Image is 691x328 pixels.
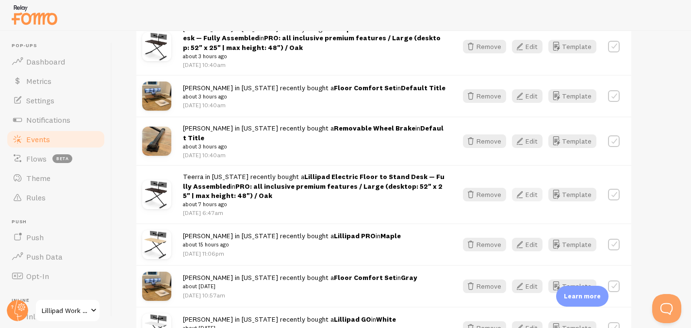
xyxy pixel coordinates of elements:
small: about 7 hours ago [183,200,445,209]
button: Template [548,89,596,103]
p: [DATE] 6:47am [183,209,445,217]
button: Template [548,279,596,293]
strong: Maple [380,231,401,240]
p: [DATE] 10:40am [183,101,445,109]
span: Push [26,232,44,242]
span: Push [12,219,106,225]
button: Remove [463,40,506,53]
a: Push [6,228,106,247]
button: Template [548,134,596,148]
img: Lillipad42Maple1.jpg [142,230,171,259]
small: about 3 hours ago [183,142,445,151]
span: Pop-ups [12,43,106,49]
button: Edit [512,40,543,53]
a: Theme [6,168,106,188]
button: Remove [463,238,506,251]
span: Dashboard [26,57,65,66]
a: Floor Comfort Set [334,83,396,92]
span: Notifications [26,115,70,125]
a: Lillipad Electric Floor to Stand Desk — Fully Assembled [183,172,444,190]
span: [PERSON_NAME] in [US_STATE] recently bought a in [183,231,401,249]
button: Template [548,238,596,251]
p: Learn more [564,292,601,301]
a: Edit [512,134,548,148]
span: [PERSON_NAME] in [US_STATE] recently bought a in [183,83,445,101]
button: Edit [512,238,543,251]
a: Lillipad GO [334,315,371,324]
strong: PRO: all inclusive premium features / Large (desktop: 52" x 25" | max height: 48") / Oak [183,33,441,51]
img: Lillipad42Oak1.jpg [142,32,171,61]
span: beta [52,154,72,163]
span: Flows [26,154,47,164]
a: Metrics [6,71,106,91]
strong: Gray [401,273,417,282]
button: Edit [512,188,543,201]
span: Push Data [26,252,63,262]
button: Remove [463,279,506,293]
span: Lillipad Work Solutions [42,305,88,316]
p: [DATE] 11:06pm [183,249,401,258]
strong: PRO: all inclusive premium features / Large (desktop: 52" x 25" | max height: 48") / Oak [183,182,443,200]
span: [PERSON_NAME] in [US_STATE] recently bought a in [183,273,417,291]
img: Lillipad42Oak1.jpg [142,180,171,209]
p: [DATE] 10:57am [183,291,417,299]
span: Opt-In [26,271,49,281]
a: Lillipad Work Solutions [35,299,100,322]
img: Lillipad_floor_cushion_yoga_pillow_small.jpg [142,82,171,111]
a: Opt-In [6,266,106,286]
button: Remove [463,89,506,103]
a: Lillipad PRO [334,231,376,240]
div: Learn more [556,286,609,307]
img: fomo-relay-logo-orange.svg [10,2,59,27]
span: Theme [26,173,50,183]
small: about 3 hours ago [183,52,445,61]
a: Edit [512,188,548,201]
a: Edit [512,279,548,293]
img: Lillipad_floor_cushion_yoga_pillow_small.jpg [142,272,171,301]
small: about [DATE] [183,282,417,291]
span: Events [26,134,50,144]
button: Edit [512,279,543,293]
strong: White [376,315,396,324]
a: Rules [6,188,106,207]
img: lillipad_wheel_brake_small.jpg [142,127,171,156]
strong: Default Title [183,124,444,142]
a: Edit [512,40,548,53]
a: Settings [6,91,106,110]
a: Edit [512,89,548,103]
a: Dashboard [6,52,106,71]
a: Removable Wheel Brake [334,124,415,132]
button: Template [548,40,596,53]
p: [DATE] 10:40am [183,61,445,69]
strong: Default Title [401,83,445,92]
span: Inline [12,297,106,304]
a: Lillipad Electric Floor to Stand Desk — Fully Assembled [183,24,445,42]
small: about 3 hours ago [183,92,445,101]
p: [DATE] 10:40am [183,151,445,159]
span: Teerra in [US_STATE] recently bought a in [183,172,445,209]
span: [PERSON_NAME] in [US_STATE] recently bought a in [183,124,445,151]
span: Settings [26,96,54,105]
button: Edit [512,134,543,148]
button: Remove [463,188,506,201]
button: Remove [463,134,506,148]
button: Edit [512,89,543,103]
span: Metrics [26,76,51,86]
a: Notifications [6,110,106,130]
a: Flows beta [6,149,106,168]
small: about 15 hours ago [183,240,401,249]
a: Edit [512,238,548,251]
a: Push Data [6,247,106,266]
a: Events [6,130,106,149]
span: Rules [26,193,46,202]
iframe: Help Scout Beacon - Open [652,294,681,323]
a: Floor Comfort Set [334,273,396,282]
button: Template [548,188,596,201]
